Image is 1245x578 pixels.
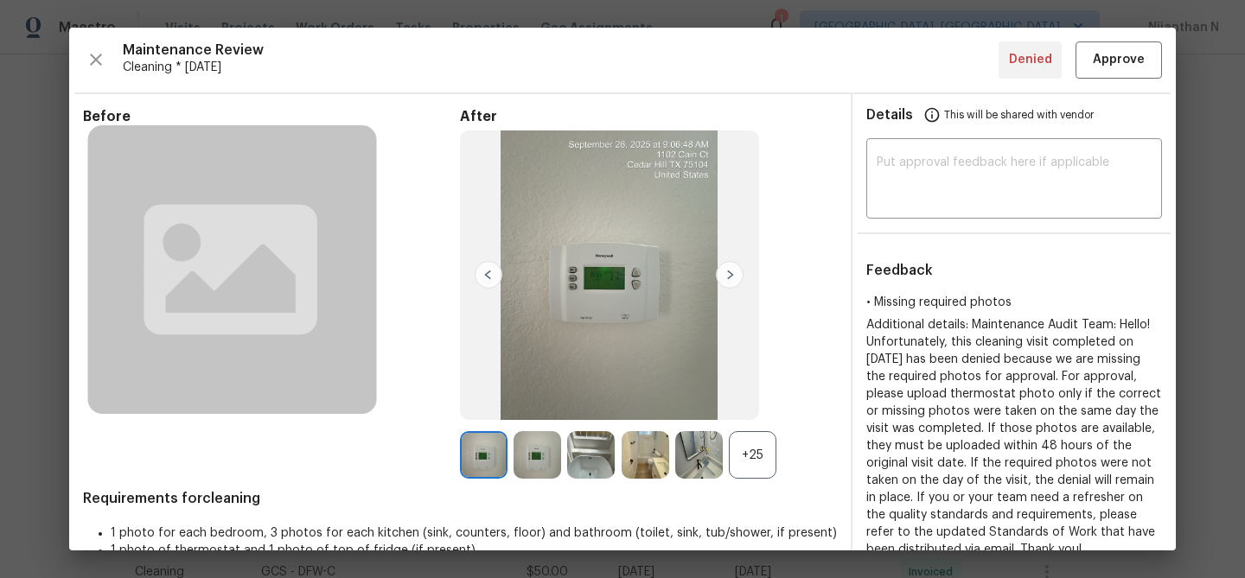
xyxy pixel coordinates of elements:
span: Requirements for cleaning [83,490,837,507]
span: Feedback [866,264,933,277]
span: Approve [1093,49,1145,71]
button: Approve [1076,41,1162,79]
img: left-chevron-button-url [475,261,502,289]
span: Details [866,94,913,136]
span: Maintenance Review [123,41,999,59]
span: Additional details: Maintenance Audit Team: Hello! Unfortunately, this cleaning visit completed o... [866,319,1161,556]
div: +25 [729,431,776,479]
li: 1 photo for each bedroom, 3 photos for each kitchen (sink, counters, floor) and bathroom (toilet,... [111,524,837,542]
span: This will be shared with vendor [944,94,1094,136]
li: 1 photo of thermostat and 1 photo of top of fridge (if present) [111,542,837,559]
span: After [460,108,837,125]
span: • Missing required photos [866,296,1012,308]
span: Before [83,108,460,125]
span: Cleaning * [DATE] [123,59,999,76]
img: right-chevron-button-url [716,261,744,289]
